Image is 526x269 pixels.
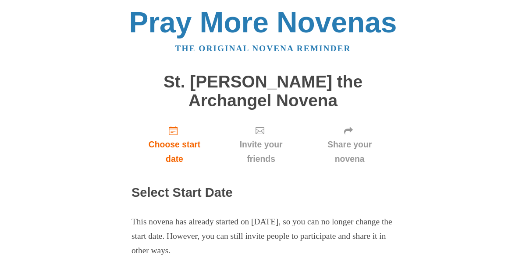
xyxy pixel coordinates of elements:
[217,119,305,171] a: Invite your friends
[129,6,397,38] a: Pray More Novenas
[313,137,386,166] span: Share your novena
[131,186,394,200] h2: Select Start Date
[175,44,351,53] a: The original novena reminder
[131,215,394,258] p: This novena has already started on [DATE], so you can no longer change the start date. However, y...
[131,73,394,110] h1: St. [PERSON_NAME] the Archangel Novena
[305,119,394,171] a: Share your novena
[140,137,209,166] span: Choose start date
[226,137,296,166] span: Invite your friends
[131,119,217,171] a: Choose start date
